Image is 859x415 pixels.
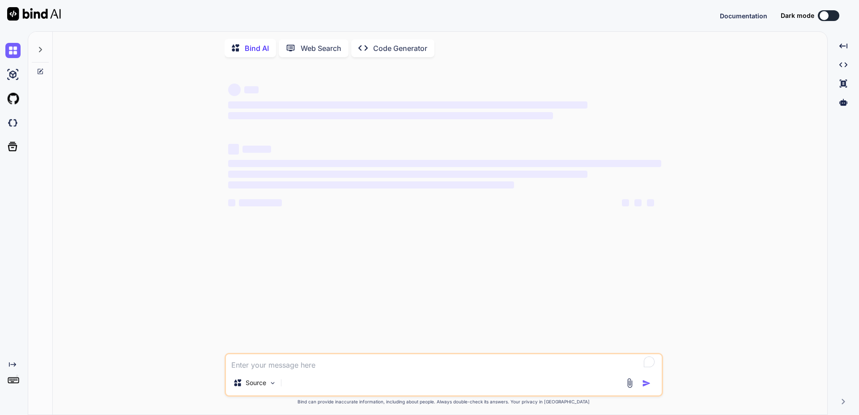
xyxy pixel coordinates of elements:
[228,144,239,155] span: ‌
[625,378,635,388] img: attachment
[642,379,651,388] img: icon
[246,378,266,387] p: Source
[242,146,271,153] span: ‌
[228,160,661,167] span: ‌
[245,43,269,54] p: Bind AI
[720,12,767,20] span: Documentation
[5,91,21,106] img: githubLight
[239,199,282,206] span: ‌
[7,7,61,21] img: Bind AI
[5,43,21,58] img: chat
[301,43,341,54] p: Web Search
[228,84,241,96] span: ‌
[373,43,427,54] p: Code Generator
[225,398,663,405] p: Bind can provide inaccurate information, including about people. Always double-check its answers....
[228,181,514,189] span: ‌
[269,379,276,387] img: Pick Models
[647,199,654,206] span: ‌
[228,112,553,119] span: ‌
[781,11,814,20] span: Dark mode
[622,199,629,206] span: ‌
[5,115,21,130] img: darkCloudIdeIcon
[226,354,662,370] textarea: To enrich screen reader interactions, please activate Accessibility in Grammarly extension settings
[244,86,259,93] span: ‌
[228,101,587,109] span: ‌
[720,11,767,21] button: Documentation
[5,67,21,82] img: ai-studio
[228,171,587,178] span: ‌
[228,199,235,206] span: ‌
[634,199,642,206] span: ‌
